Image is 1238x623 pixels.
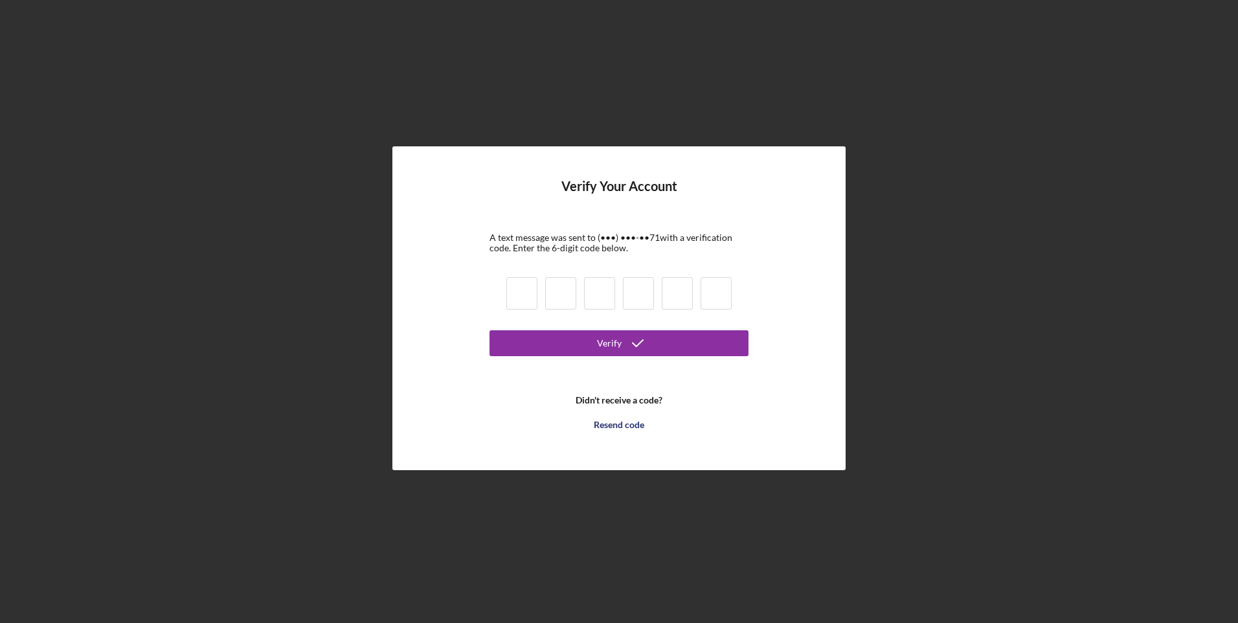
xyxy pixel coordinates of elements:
[597,330,622,356] div: Verify
[576,395,662,405] b: Didn't receive a code?
[561,179,677,213] h4: Verify Your Account
[490,330,748,356] button: Verify
[594,412,644,438] div: Resend code
[490,232,748,253] div: A text message was sent to (•••) •••-•• 71 with a verification code. Enter the 6-digit code below.
[490,412,748,438] button: Resend code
